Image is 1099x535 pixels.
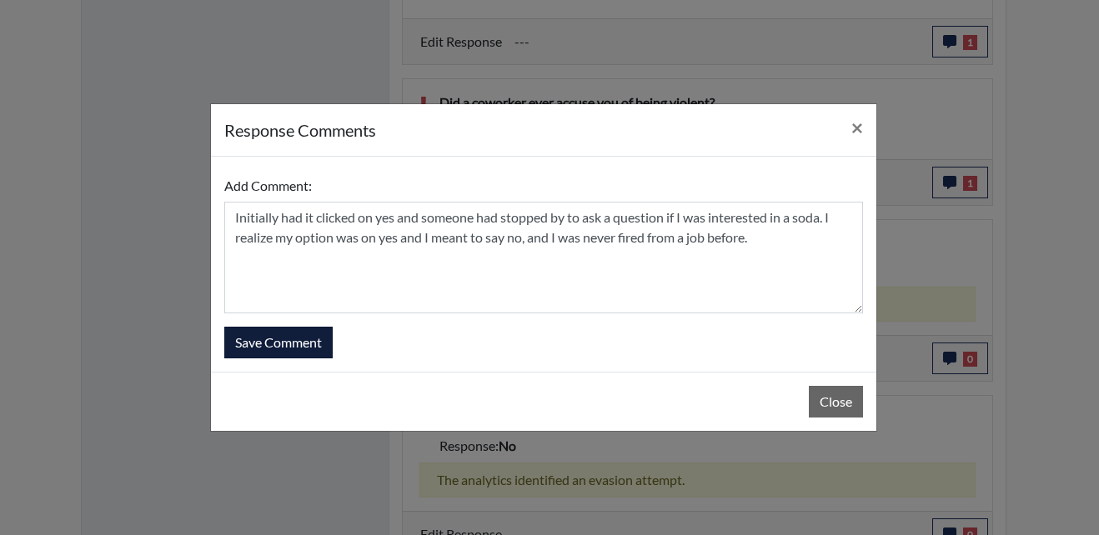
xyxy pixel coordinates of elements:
h5: response Comments [224,117,376,142]
button: Close [838,104,876,151]
button: Save Comment [224,327,333,358]
label: Add Comment: [224,170,312,202]
span: × [851,115,863,139]
button: Close [809,386,863,417]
